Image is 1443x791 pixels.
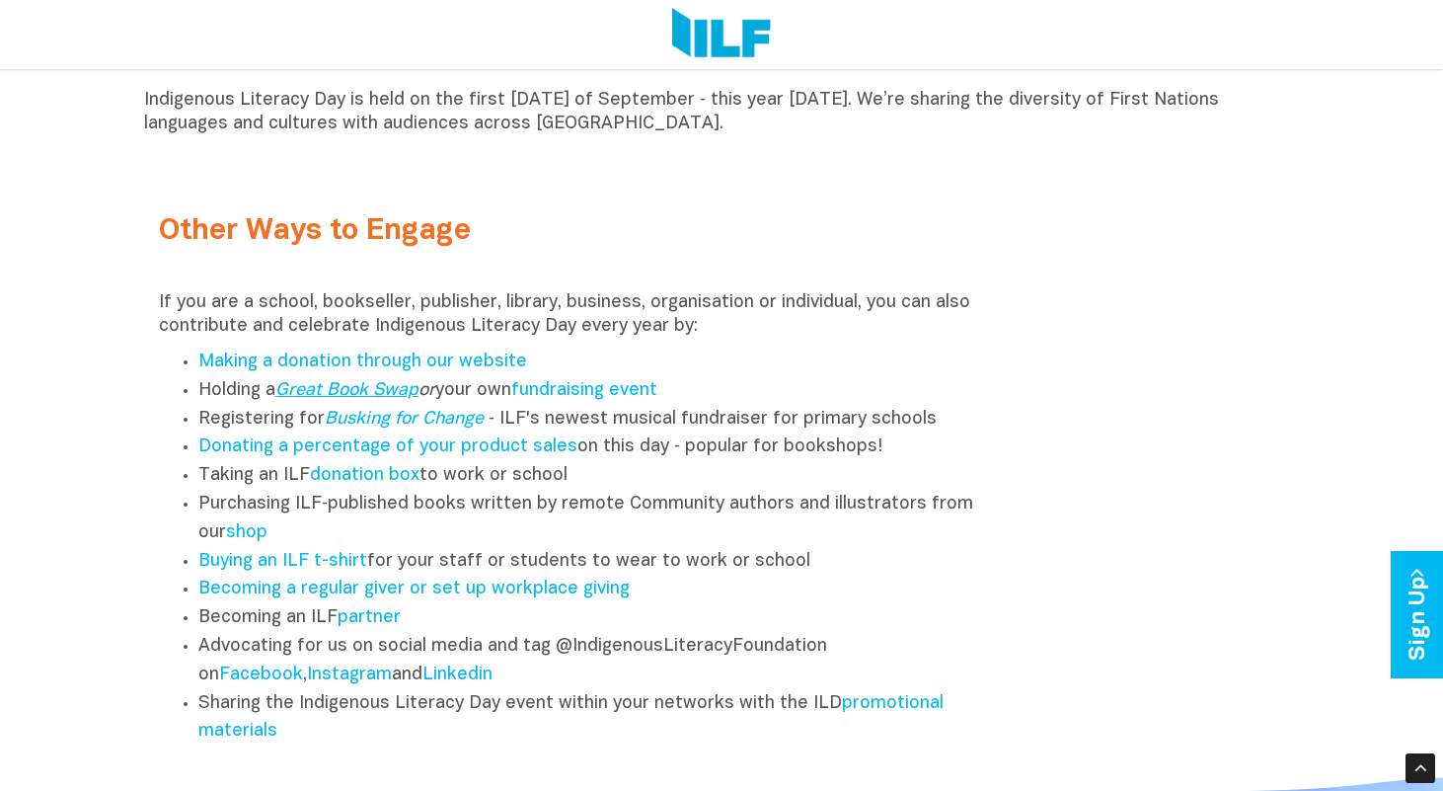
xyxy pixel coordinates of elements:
li: Advocating for us on social media and tag @IndigenousLiteracyFoundation on , and [198,633,996,690]
a: Facebook [219,667,303,683]
li: Holding a your own [198,377,996,406]
a: donation box [310,467,419,484]
a: Becoming a regular giver or set up workplace giving [198,581,630,597]
li: Purchasing ILF‑published books written by remote Community authors and illustrators from our [198,491,996,548]
a: fundraising event [511,382,657,399]
a: Making a donation through our website [198,354,527,370]
a: Great Book Swap [275,382,418,399]
img: Logo [672,8,770,61]
a: partner [338,609,401,626]
a: Donating a percentage of your product sales [198,438,577,455]
a: Linkedin [422,667,493,683]
p: Indigenous Literacy Day is held on the first [DATE] of September ‑ this year [DATE]. We’re sharin... [144,89,1299,136]
li: Registering for ‑ ILF's newest musical fundraiser for primary schools [198,406,996,435]
p: If you are a school, bookseller, publisher, library, business, organisation or individual, you ca... [159,291,996,339]
div: Scroll Back to Top [1405,753,1435,783]
a: Buying an ILF t-shirt [198,553,367,570]
li: for your staff or students to wear to work or school [198,548,996,577]
li: on this day ‑ popular for bookshops! [198,434,996,462]
li: Sharing the Indigenous Literacy Day event within your networks with the ILD [198,690,996,748]
a: Busking for Change [325,411,484,428]
a: Instagram [307,667,392,683]
a: shop [226,524,267,541]
em: or [275,382,435,399]
li: Becoming an ILF [198,604,996,633]
h2: Other Ways to Engage [159,215,996,248]
li: Taking an ILF to work or school [198,462,996,491]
